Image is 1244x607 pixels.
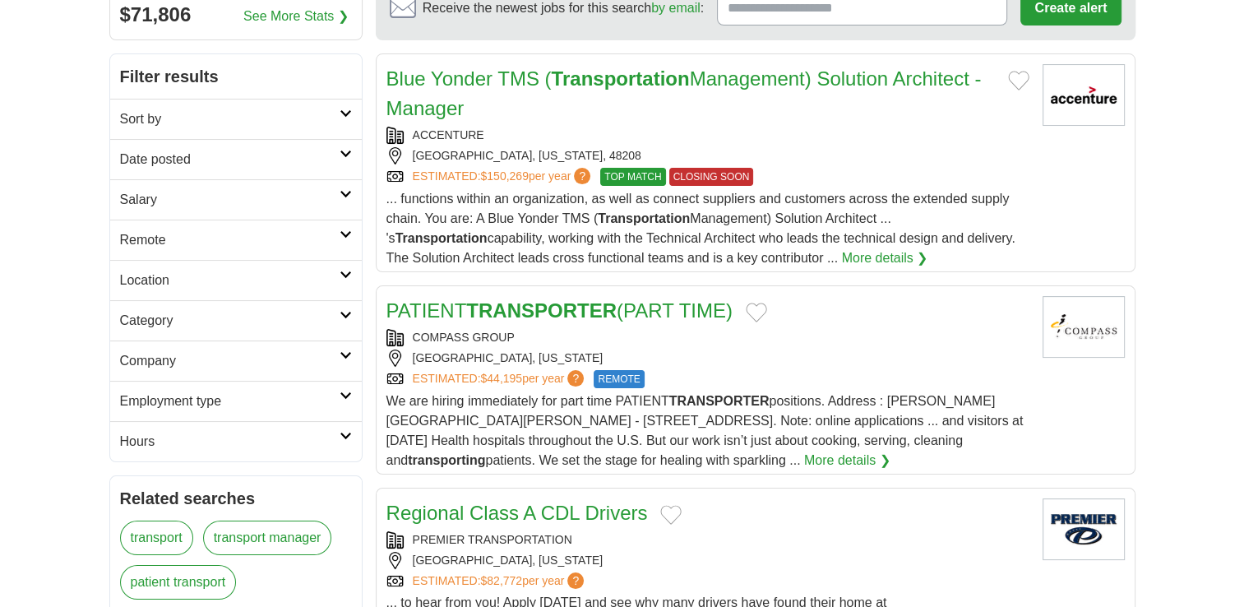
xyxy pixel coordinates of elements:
button: Add to favorite jobs [746,303,767,322]
a: Employment type [110,381,362,421]
div: [GEOGRAPHIC_DATA], [US_STATE], 48208 [386,147,1029,164]
a: transport manager [203,521,332,555]
span: ... functions within an organization, as well as connect suppliers and customers across the exten... [386,192,1015,265]
span: TOP MATCH [600,168,665,186]
h2: Date posted [120,150,340,169]
a: See More Stats ❯ [243,7,349,26]
a: patient transport [120,565,237,600]
strong: TRANSPORTER [466,299,617,322]
img: Premier Transportation logo [1043,498,1125,560]
span: ? [567,370,584,387]
a: Regional Class A CDL Drivers [386,502,648,524]
span: CLOSING SOON [669,168,754,186]
img: Compass Group logo [1043,296,1125,358]
div: [GEOGRAPHIC_DATA], [US_STATE] [386,350,1029,367]
h2: Employment type [120,392,340,411]
h2: Salary [120,190,340,210]
strong: Transportation [552,67,690,90]
a: PATIENTTRANSPORTER(PART TIME) [386,299,733,322]
span: We are hiring immediately for part time PATIENT positions. Address : [PERSON_NAME][GEOGRAPHIC_DAT... [386,394,1024,467]
span: $150,269 [480,169,528,183]
a: Blue Yonder TMS (TransportationManagement) Solution Architect - Manager [386,67,982,119]
h2: Filter results [110,54,362,99]
a: ESTIMATED:$82,772per year? [413,572,588,590]
h2: Company [120,351,340,371]
strong: Transportation [395,231,488,245]
a: ESTIMATED:$44,195per year? [413,370,588,388]
strong: TRANSPORTER [669,394,770,408]
strong: Transportation [598,211,690,225]
h2: Sort by [120,109,340,129]
span: REMOTE [594,370,644,388]
a: Date posted [110,139,362,179]
span: $82,772 [480,574,522,587]
a: PREMIER TRANSPORTATION [413,533,572,546]
a: More details ❯ [804,451,890,470]
a: transport [120,521,193,555]
button: Add to favorite jobs [660,505,682,525]
a: Remote [110,220,362,260]
a: ACCENTURE [413,128,484,141]
a: ESTIMATED:$150,269per year? [413,168,594,186]
span: $44,195 [480,372,522,385]
strong: transporting [408,453,485,467]
a: Category [110,300,362,341]
a: Company [110,341,362,381]
a: Hours [110,421,362,461]
img: Accenture logo [1043,64,1125,126]
a: More details ❯ [842,248,928,268]
span: ? [567,572,584,589]
a: by email [651,1,701,15]
a: Salary [110,179,362,220]
h2: Remote [120,230,340,250]
button: Add to favorite jobs [1008,71,1029,90]
a: COMPASS GROUP [413,331,515,344]
h2: Related searches [120,486,352,511]
h2: Category [120,311,340,331]
div: [GEOGRAPHIC_DATA], [US_STATE] [386,552,1029,569]
span: ? [574,168,590,184]
h2: Hours [120,432,340,452]
h2: Location [120,271,340,290]
a: Sort by [110,99,362,139]
a: Location [110,260,362,300]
